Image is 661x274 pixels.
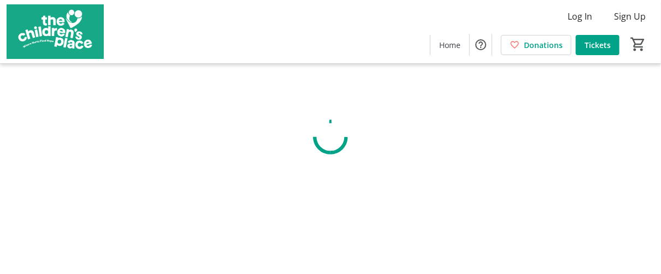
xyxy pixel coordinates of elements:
[568,10,592,23] span: Log In
[439,39,461,51] span: Home
[585,39,611,51] span: Tickets
[576,35,619,55] a: Tickets
[605,8,654,25] button: Sign Up
[559,8,601,25] button: Log In
[470,34,492,56] button: Help
[524,39,563,51] span: Donations
[501,35,571,55] a: Donations
[614,10,646,23] span: Sign Up
[7,4,104,59] img: The Children's Place's Logo
[628,34,648,54] button: Cart
[430,35,469,55] a: Home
